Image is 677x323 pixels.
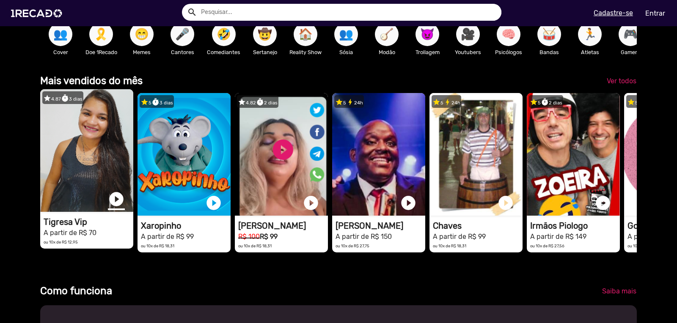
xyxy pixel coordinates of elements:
[207,48,240,56] p: Comediantes
[400,194,417,211] a: play_circle_filled
[371,48,403,56] p: Modão
[253,22,277,46] button: 🤠
[583,22,597,46] span: 🏃
[89,22,113,46] button: 🎗️
[260,233,278,241] b: R$ 99
[40,89,133,212] video: 1RECADO vídeos dedicados para fãs e empresas
[40,285,112,297] b: Como funciona
[595,284,643,299] a: Saiba mais
[594,9,633,17] u: Cadastre-se
[44,217,133,227] h1: Tigresa Vip
[530,233,586,241] small: A partir de R$ 149
[420,22,435,46] span: 😈
[578,22,602,46] button: 🏃
[130,22,154,46] button: 😁
[339,22,353,46] span: 👥
[380,22,394,46] span: 🪕
[85,48,117,56] p: Doe 1Recado
[375,22,399,46] button: 🪕
[175,22,190,46] span: 🎤
[623,22,638,46] span: 🎮
[126,48,158,56] p: Memes
[235,93,328,216] video: 1RECADO vídeos dedicados para fãs e empresas
[44,48,77,56] p: Cover
[53,22,68,46] span: 👥
[49,22,72,46] button: 👥
[336,221,425,231] h1: [PERSON_NAME]
[294,22,317,46] button: 🏠
[238,233,260,241] small: R$ 100
[195,4,501,21] input: Pesquisar...
[542,22,556,46] span: 🥁
[298,22,313,46] span: 🏠
[332,93,425,216] video: 1RECADO vídeos dedicados para fãs e empresas
[336,233,392,241] small: A partir de R$ 150
[135,22,149,46] span: 😁
[574,48,606,56] p: Atletas
[303,194,319,211] a: play_circle_filled
[433,221,523,231] h1: Chaves
[627,244,660,248] small: ou 10x de R$ 9,25
[493,48,525,56] p: Psicólogos
[141,233,194,241] small: A partir de R$ 99
[249,48,281,56] p: Sertanejo
[187,7,197,17] mat-icon: Example home icon
[40,75,143,87] b: Mais vendidos do mês
[456,22,480,46] button: 🎥
[433,244,466,248] small: ou 10x de R$ 18,31
[497,194,514,211] a: play_circle_filled
[141,221,231,231] h1: Xaropinho
[530,244,564,248] small: ou 10x de R$ 27,56
[44,240,78,244] small: ou 10x de R$ 12,95
[289,48,322,56] p: Reality Show
[217,22,231,46] span: 🤣
[94,22,108,46] span: 🎗️
[336,244,369,248] small: ou 10x de R$ 27,75
[166,48,198,56] p: Cantores
[452,48,484,56] p: Youtubers
[533,48,565,56] p: Bandas
[594,194,611,211] a: play_circle_filled
[461,22,475,46] span: 🎥
[258,22,272,46] span: 🤠
[614,48,647,56] p: Gamers
[619,22,642,46] button: 🎮
[108,191,125,208] a: play_circle_filled
[44,229,96,237] small: A partir de R$ 70
[334,22,358,46] button: 👥
[497,22,520,46] button: 🧠
[602,287,636,295] span: Saiba mais
[607,77,636,85] span: Ver todos
[205,194,222,211] a: play_circle_filled
[171,22,194,46] button: 🎤
[527,93,620,216] video: 1RECADO vídeos dedicados para fãs e empresas
[640,6,671,21] a: Entrar
[184,4,199,19] button: Example home icon
[238,221,328,231] h1: [PERSON_NAME]
[501,22,516,46] span: 🧠
[433,233,486,241] small: A partir de R$ 99
[411,48,443,56] p: Trollagem
[416,22,439,46] button: 😈
[537,22,561,46] button: 🥁
[530,221,620,231] h1: Irmãos Piologo
[138,93,231,216] video: 1RECADO vídeos dedicados para fãs e empresas
[429,93,523,216] video: 1RECADO vídeos dedicados para fãs e empresas
[212,22,236,46] button: 🤣
[141,244,174,248] small: ou 10x de R$ 18,31
[238,244,272,248] small: ou 10x de R$ 18,31
[330,48,362,56] p: Sósia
